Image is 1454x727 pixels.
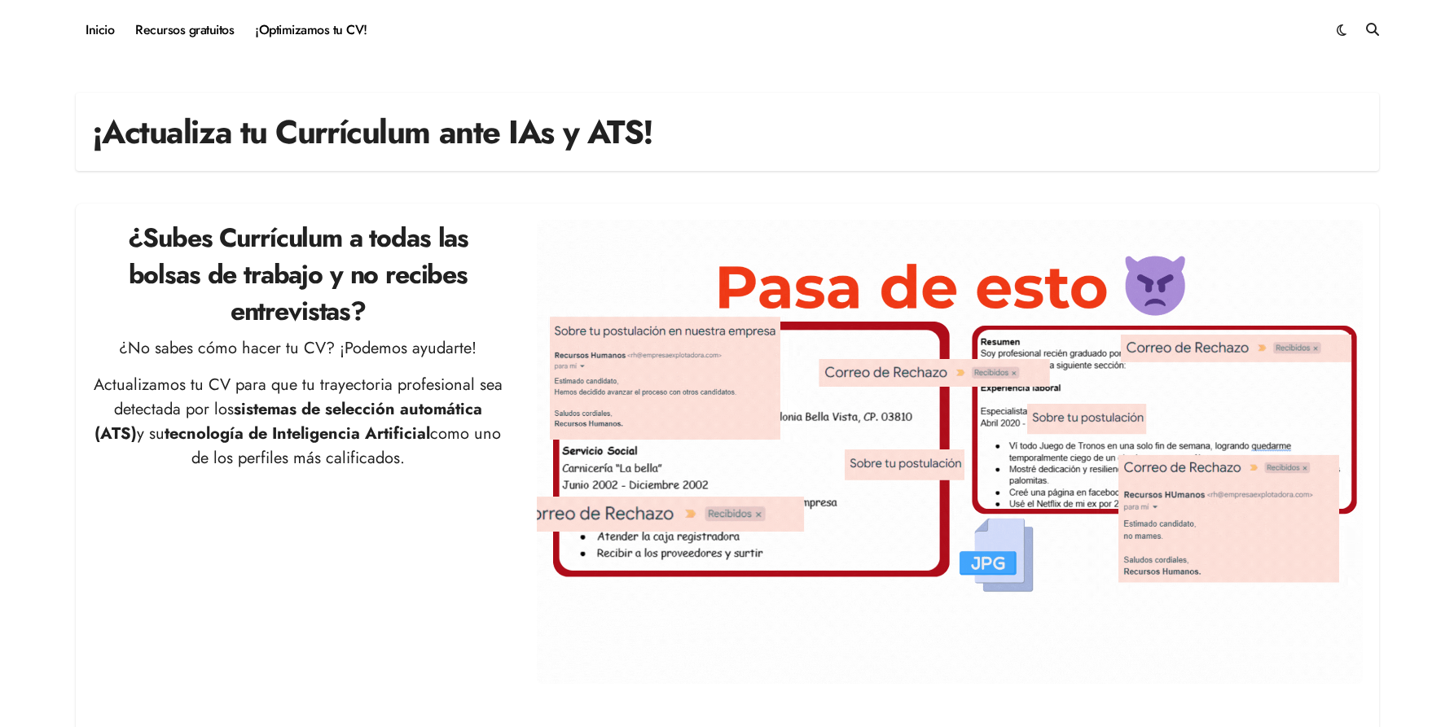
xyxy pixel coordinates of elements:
[92,336,505,361] p: ¿No sabes cómo hacer tu CV? ¡Podemos ayudarte!
[76,8,125,52] a: Inicio
[244,8,377,52] a: ¡Optimizamos tu CV!
[92,109,653,155] h1: ¡Actualiza tu Currículum ante IAs y ATS!
[92,220,505,329] h2: ¿Subes Currículum a todas las bolsas de trabajo y no recibes entrevistas?
[125,8,244,52] a: Recursos gratuitos
[94,397,482,445] strong: sistemas de selección automática (ATS)
[165,422,430,445] strong: tecnología de Inteligencia Artificial
[92,373,505,471] p: Actualizamos tu CV para que tu trayectoria profesional sea detectada por los y su como uno de los...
